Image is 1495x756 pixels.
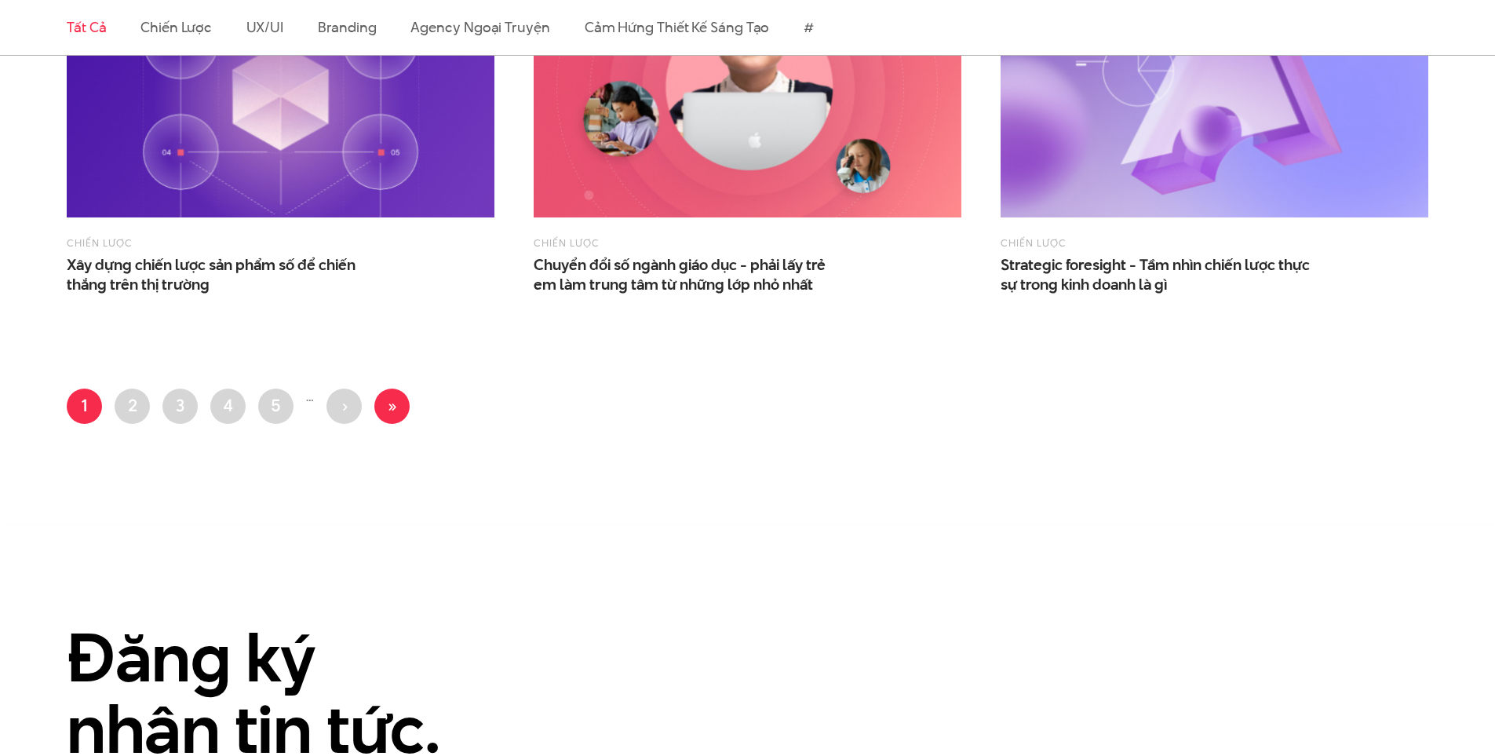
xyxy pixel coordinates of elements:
[1001,255,1315,294] a: Strategic foresight - Tầm nhìn chiến lược thựcsự trong kinh doanh là gì
[534,255,848,294] span: Chuyển đổi số ngành giáo dục - phải lấy trẻ
[162,389,198,424] a: 3
[534,255,848,294] a: Chuyển đổi số ngành giáo dục - phải lấy trẻem làm trung tâm từ những lớp nhỏ nhất
[318,17,376,37] a: Branding
[1001,255,1315,294] span: Strategic foresight - Tầm nhìn chiến lược thực
[115,389,150,424] a: 2
[306,389,314,405] li: …
[140,17,211,37] a: Chiến lược
[585,17,770,37] a: Cảm hứng thiết kế sáng tạo
[410,17,549,37] a: Agency ngoại truyện
[246,17,284,37] a: UX/UI
[67,255,381,294] span: Xây dựng chiến lược sản phẩm số để chiến
[534,236,600,250] a: Chiến lược
[1001,236,1067,250] a: Chiến lược
[1001,275,1167,294] span: sự trong kinh doanh là gì
[210,389,246,424] a: 4
[387,393,397,417] span: »
[258,389,294,424] a: 5
[67,255,381,294] a: Xây dựng chiến lược sản phẩm số để chiếnthắng trên thị trường
[67,17,106,37] a: Tất cả
[804,17,814,37] a: #
[67,236,133,250] a: Chiến lược
[534,275,813,294] span: em làm trung tâm từ những lớp nhỏ nhất
[67,275,210,294] span: thắng trên thị trường
[341,393,348,417] span: ›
